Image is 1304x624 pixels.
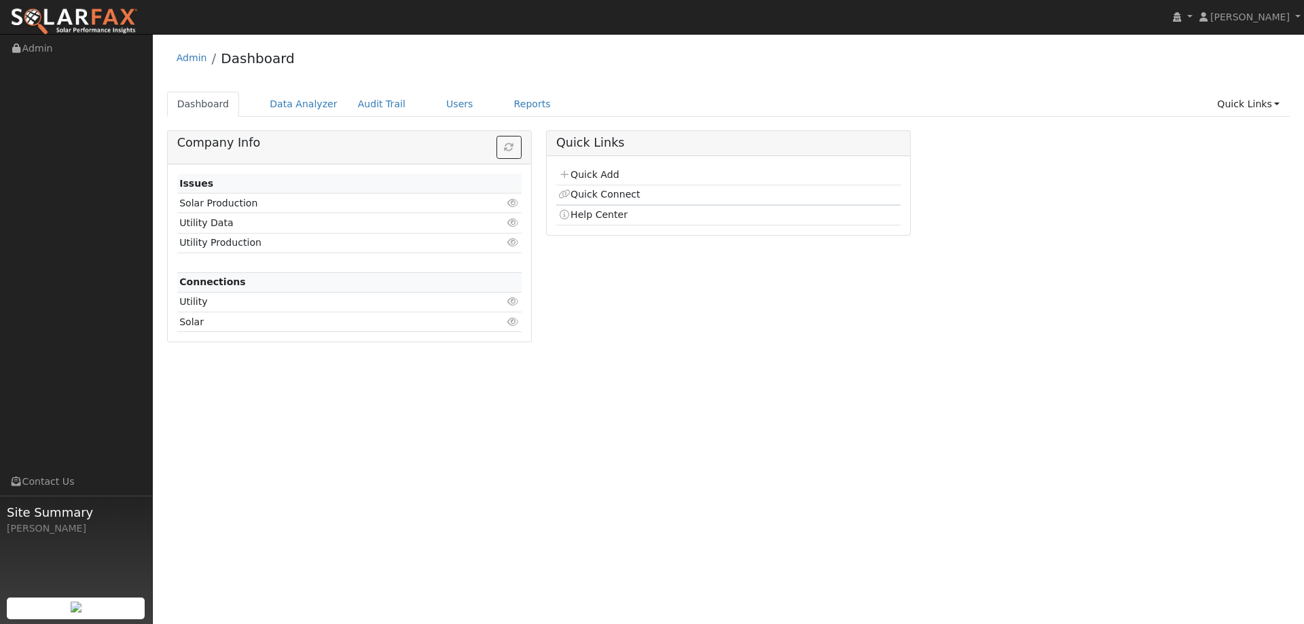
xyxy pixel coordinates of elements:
td: Solar [177,312,466,332]
a: Quick Add [558,169,619,180]
td: Utility [177,292,466,312]
td: Utility Production [177,233,466,253]
span: Site Summary [7,503,145,521]
div: [PERSON_NAME] [7,521,145,536]
a: Dashboard [167,92,240,117]
img: retrieve [71,602,81,612]
td: Utility Data [177,213,466,233]
h5: Company Info [177,136,522,150]
i: Click to view [507,198,520,208]
h5: Quick Links [556,136,901,150]
a: Audit Trail [348,92,416,117]
a: Dashboard [221,50,295,67]
strong: Issues [179,178,213,189]
a: Quick Connect [558,189,640,200]
a: Reports [504,92,561,117]
i: Click to view [507,317,520,327]
a: Admin [177,52,207,63]
i: Click to view [507,297,520,306]
a: Quick Links [1207,92,1290,117]
a: Help Center [558,209,628,220]
span: [PERSON_NAME] [1210,12,1290,22]
strong: Connections [179,276,246,287]
a: Data Analyzer [259,92,348,117]
a: Users [436,92,484,117]
td: Solar Production [177,194,466,213]
i: Click to view [507,218,520,227]
img: SolarFax [10,7,138,36]
i: Click to view [507,238,520,247]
